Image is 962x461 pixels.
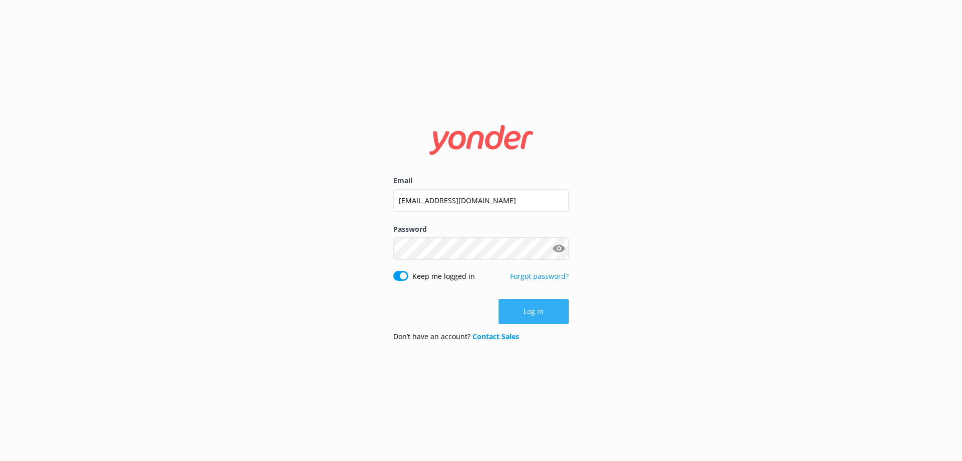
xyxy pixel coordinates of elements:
input: user@emailaddress.com [393,189,569,212]
label: Email [393,175,569,186]
button: Log in [499,299,569,324]
label: Keep me logged in [412,271,475,282]
a: Forgot password? [510,271,569,281]
p: Don’t have an account? [393,331,519,342]
button: Show password [549,239,569,259]
label: Password [393,224,569,235]
a: Contact Sales [472,332,519,341]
